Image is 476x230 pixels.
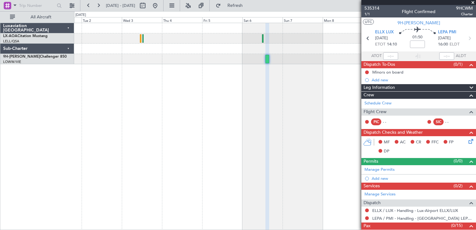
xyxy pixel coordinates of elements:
span: Services [364,183,380,190]
div: Fri 5 [202,17,242,23]
div: - - [383,119,397,125]
span: AC [400,139,406,146]
span: 9HCWM [456,5,473,12]
span: FFC [431,139,439,146]
span: [DATE] [375,35,388,41]
span: Dispatch Checks and Weather [364,129,423,136]
div: Sat 6 [242,17,283,23]
span: Permits [364,158,378,165]
div: Thu 4 [162,17,202,23]
span: Charter [456,12,473,17]
span: (0/2) [454,183,463,189]
button: Refresh [213,1,250,11]
span: 1/1 [364,12,379,17]
a: LEPA / PMI - Handling - [GEOGRAPHIC_DATA] LEPA / PMI [372,216,473,221]
span: [DATE] - [DATE] [106,3,135,8]
span: Pax [364,223,370,230]
span: 535314 [364,5,379,12]
div: Add new [372,176,473,181]
span: LX-AOA [3,34,17,38]
span: (0/15) [451,222,463,229]
span: ELDT [450,41,459,48]
a: LX-AOACitation Mustang [3,34,48,38]
div: - - [445,119,459,125]
span: MF [384,139,390,146]
div: PIC [371,118,381,125]
div: Flight Confirmed [402,8,436,15]
input: --:-- [383,52,398,60]
a: Manage Services [364,191,396,198]
span: ALDT [456,53,466,59]
span: DP [384,148,389,155]
span: Leg Information [364,84,395,91]
div: [DATE] [75,12,86,18]
span: [DATE] [438,35,451,41]
button: All Aircraft [7,12,68,22]
span: 01:50 [412,34,422,41]
div: Add new [372,77,473,83]
div: Minors on board [372,69,403,75]
span: (0/1) [454,61,463,68]
span: ELLX LUX [375,29,394,36]
span: Refresh [222,3,248,8]
a: Schedule Crew [364,100,392,107]
input: Trip Number [19,1,55,10]
div: SIC [433,118,444,125]
button: UTC [363,19,374,25]
span: 14:10 [387,41,397,48]
span: (0/0) [454,158,463,164]
div: Mon 8 [323,17,363,23]
a: ELLX / LUX - Handling - Lux-Airport ELLX/LUX [372,208,458,213]
span: ETOT [375,41,385,48]
span: CR [416,139,421,146]
span: 9H-[PERSON_NAME] [397,20,440,26]
span: FP [449,139,454,146]
span: 16:00 [438,41,448,48]
span: Crew [364,92,374,99]
div: Wed 3 [122,17,162,23]
span: LEPA PMI [438,29,456,36]
a: LELL/QSA [3,39,19,44]
a: LOWW/VIE [3,60,21,64]
span: Dispatch To-Dos [364,61,395,68]
a: 9H-[PERSON_NAME]Challenger 850 [3,55,67,59]
span: Flight Crew [364,108,387,116]
span: ATOT [371,53,382,59]
span: 9H-[PERSON_NAME] [3,55,40,59]
div: Tue 2 [82,17,122,23]
span: Dispatch [364,199,381,207]
a: Manage Permits [364,167,395,173]
span: All Aircraft [16,15,66,19]
div: Sun 7 [283,17,323,23]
